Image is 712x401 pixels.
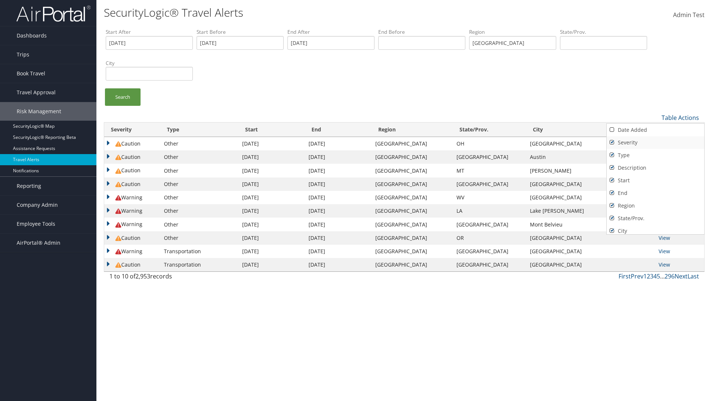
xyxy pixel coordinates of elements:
[607,124,704,136] a: Date Added
[16,5,90,22] img: airportal-logo.png
[17,215,55,233] span: Employee Tools
[607,212,704,225] a: State/Prov.
[607,199,704,212] a: Region
[607,225,704,237] a: City
[607,136,704,149] a: Severity
[17,83,56,102] span: Travel Approval
[17,102,61,121] span: Risk Management
[17,177,41,195] span: Reporting
[17,234,60,252] span: AirPortal® Admin
[607,149,704,162] a: Type
[607,187,704,199] a: End
[17,196,58,214] span: Company Admin
[17,45,29,64] span: Trips
[17,26,47,45] span: Dashboards
[17,64,45,83] span: Book Travel
[607,174,704,187] a: Start
[607,162,704,174] a: Description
